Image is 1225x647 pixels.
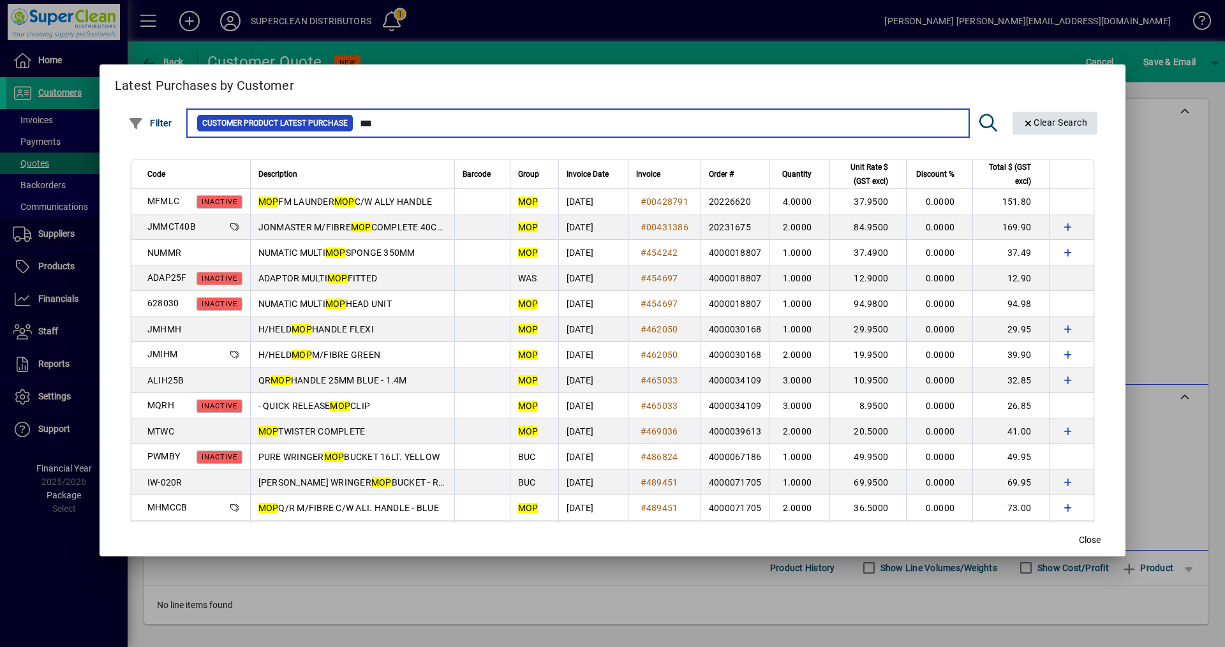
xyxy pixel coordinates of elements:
td: 4.0000 [769,189,829,214]
span: ADAPTOR MULTI FITTED [258,273,378,283]
td: 39.90 [972,342,1049,368]
span: Inactive [202,300,237,308]
td: [DATE] [558,189,628,214]
span: # [641,324,646,334]
td: 2.0000 [769,521,829,546]
span: Inactive [202,198,237,206]
span: Group [518,167,539,181]
span: # [641,375,646,385]
td: 2.0000 [769,214,829,240]
td: 0.0000 [906,265,972,291]
td: 0.0000 [906,342,972,368]
span: 486824 [646,452,678,462]
span: Code [147,167,165,181]
td: 20231675 [701,214,769,240]
span: ADAP25F [147,272,187,283]
span: Barcode [463,167,491,181]
div: Unit Rate $ (GST excl) [838,160,900,188]
em: MOP [518,375,538,385]
div: Description [258,167,447,181]
span: 465033 [646,375,678,385]
span: H/HELD M/FIBRE GREEN [258,350,381,360]
span: Invoice Date [567,167,609,181]
span: # [641,477,646,487]
em: MOP [518,503,538,513]
span: ALIH25B [147,375,184,385]
td: 4000030168 [701,342,769,368]
a: #462050 [636,322,683,336]
td: 4000071705 [701,495,769,521]
div: Quantity [777,167,823,181]
td: 1.0000 [769,444,829,470]
td: 41.00 [972,419,1049,444]
span: # [641,197,646,207]
td: [DATE] [558,316,628,342]
span: # [641,401,646,411]
td: 0.0000 [906,214,972,240]
td: 29.9500 [829,316,906,342]
span: PURE WRINGER BUCKET 16LT. YELLOW [258,452,440,462]
span: # [641,299,646,309]
td: 69.9500 [829,470,906,495]
td: 37.49 [972,240,1049,265]
td: [DATE] [558,521,628,546]
em: MOP [371,477,392,487]
td: 19.9500 [829,342,906,368]
td: 169.90 [972,214,1049,240]
td: 4000030168 [701,316,769,342]
em: MOP [518,299,538,309]
span: QR HANDLE 25MM BLUE - 1.4M [258,375,407,385]
td: 0.0000 [906,368,972,393]
span: H/HELD HANDLE FLEXI [258,324,374,334]
span: Inactive [202,402,237,410]
td: 1.0000 [769,291,829,316]
span: # [641,452,646,462]
a: #454697 [636,271,683,285]
td: 4000034109 [701,368,769,393]
td: 4000039613 [701,419,769,444]
span: Customer Product Latest Purchase [202,117,348,130]
span: 489451 [646,477,678,487]
div: Discount % [914,167,966,181]
span: 469036 [646,426,678,436]
span: Order # [709,167,734,181]
span: 465033 [646,401,678,411]
td: 0.0000 [906,189,972,214]
span: Unit Rate $ (GST excl) [838,160,888,188]
button: Filter [125,112,175,135]
span: # [641,350,646,360]
h2: Latest Purchases by Customer [100,64,1125,101]
td: 4000018807 [701,265,769,291]
td: 2.0000 [769,495,829,521]
td: 12.90 [972,265,1049,291]
td: 0.0000 [906,444,972,470]
span: PWMBY [147,451,180,461]
span: BUC [518,452,536,462]
span: 454697 [646,299,678,309]
button: Clear [1013,112,1098,135]
td: [DATE] [558,419,628,444]
td: 0.0000 [906,521,972,546]
td: 4000034109 [701,393,769,419]
span: Inactive [202,274,237,283]
span: # [641,503,646,513]
span: Q/R M/FIBRE C/W ALI. HANDLE - BLUE [258,503,439,513]
td: 32.5000 [829,521,906,546]
td: 0.0000 [906,419,972,444]
a: #462050 [636,348,683,362]
span: Quantity [782,167,812,181]
td: 94.98 [972,291,1049,316]
em: MOP [324,452,345,462]
em: MOP [334,197,355,207]
td: 0.0000 [906,393,972,419]
span: Description [258,167,297,181]
a: #489451 [636,475,683,489]
em: MOP [518,222,538,232]
td: 20.5000 [829,419,906,444]
td: 10.9500 [829,368,906,393]
span: Total $ (GST excl) [981,160,1031,188]
span: 454697 [646,273,678,283]
td: 8.9500 [829,393,906,419]
em: MOP [518,401,538,411]
td: 4000071705 [701,470,769,495]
